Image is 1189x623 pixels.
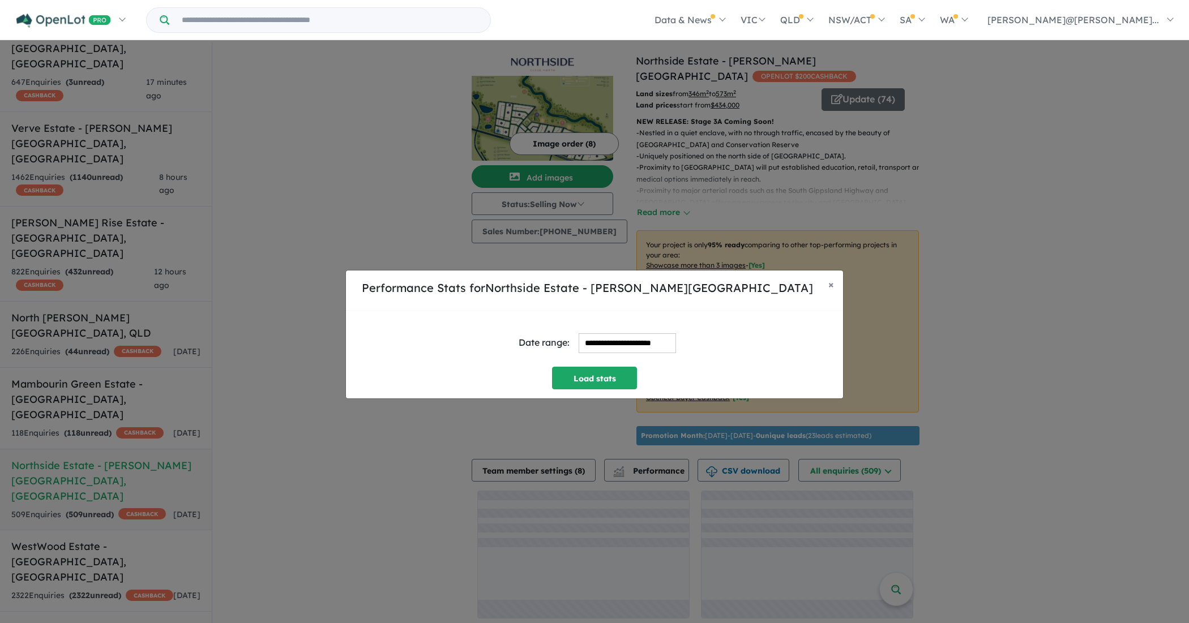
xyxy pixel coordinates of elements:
[16,14,111,28] img: Openlot PRO Logo White
[828,278,834,291] span: ×
[172,8,488,32] input: Try estate name, suburb, builder or developer
[519,335,570,350] div: Date range:
[355,280,819,297] h5: Performance Stats for Northside Estate - [PERSON_NAME][GEOGRAPHIC_DATA]
[987,14,1159,25] span: [PERSON_NAME]@[PERSON_NAME]...
[552,367,637,389] button: Load stats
